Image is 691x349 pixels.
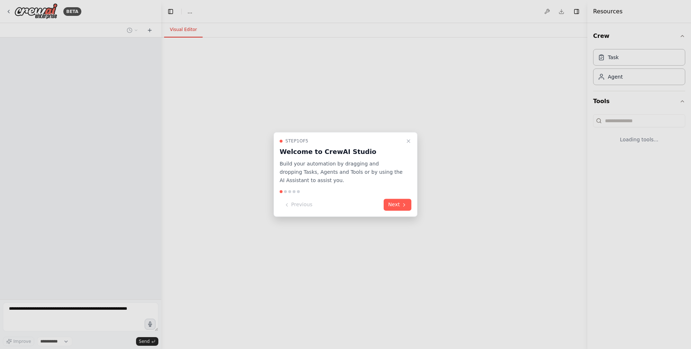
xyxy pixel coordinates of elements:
button: Next [384,199,411,211]
button: Close walkthrough [404,137,413,145]
span: Step 1 of 5 [285,138,308,144]
button: Hide left sidebar [166,6,176,17]
p: Build your automation by dragging and dropping Tasks, Agents and Tools or by using the AI Assista... [280,160,403,184]
button: Previous [280,199,317,211]
h3: Welcome to CrewAI Studio [280,147,403,157]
